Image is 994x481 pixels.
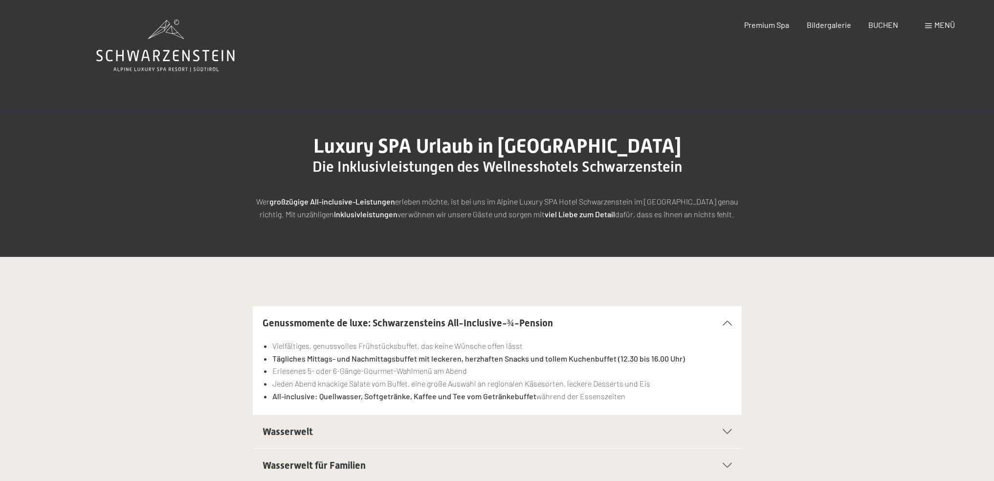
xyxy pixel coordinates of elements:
[263,317,553,329] span: Genussmomente de luxe: Schwarzensteins All-Inclusive-¾-Pension
[272,340,731,352] li: Vielfältiges, genussvolles Frühstücksbuffet, das keine Wünsche offen lässt
[269,197,395,206] strong: großzügige All-inclusive-Leistungen
[934,20,955,29] span: Menü
[334,209,398,219] strong: Inklusivleistungen
[744,20,789,29] a: Premium Spa
[272,354,685,363] strong: Tägliches Mittags- und Nachmittagsbuffet mit leckeren, herzhaften Snacks und tollem Kuchenbuffet ...
[272,390,731,403] li: während der Essenszeiten
[263,426,313,437] span: Wasserwelt
[313,135,681,158] span: Luxury SPA Urlaub in [GEOGRAPHIC_DATA]
[312,158,682,175] span: Die Inklusivleistungen des Wellnesshotels Schwarzenstein
[868,20,898,29] a: BUCHEN
[253,195,742,220] p: Wer erleben möchte, ist bei uns im Alpine Luxury SPA Hotel Schwarzenstein im [GEOGRAPHIC_DATA] ge...
[545,209,615,219] strong: viel Liebe zum Detail
[272,391,536,401] strong: All-inclusive: Quellwasser, Softgetränke, Kaffee und Tee vom Getränkebuffet
[272,377,731,390] li: Jeden Abend knackige Salate vom Buffet, eine große Auswahl an regionalen Käsesorten, leckere Dess...
[272,365,731,377] li: Erlesenes 5- oder 6-Gänge-Gourmet-Wahlmenü am Abend
[807,20,851,29] a: Bildergalerie
[263,459,366,471] span: Wasserwelt für Familien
